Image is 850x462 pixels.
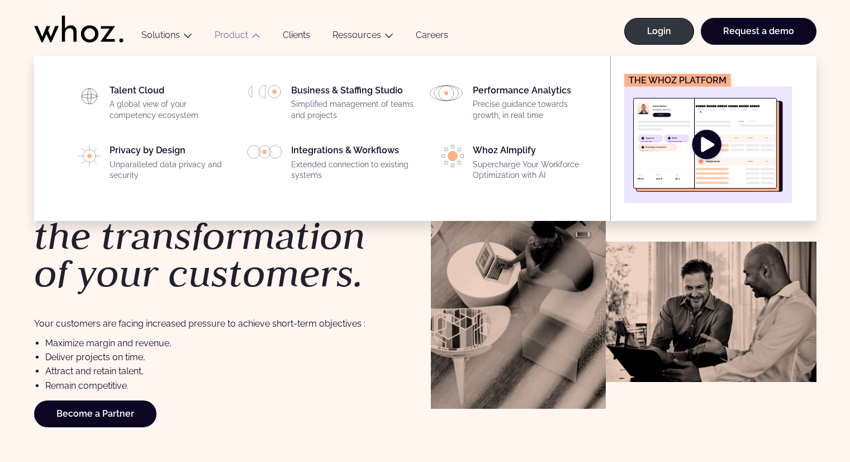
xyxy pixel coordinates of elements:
[473,85,597,125] div: Performance Analytics
[65,145,234,185] a: Privacy by DesignUnparalleled data privacy and security
[291,159,415,181] p: Extended connection to existing systems
[34,400,156,427] a: Become a Partner
[429,85,597,125] a: Performance AnalyticsPrecise guidance towards growth, in real time
[110,99,234,121] p: A global view of your competency ecosystem
[34,317,381,331] p: Your customers are facing increased pressure to achieve short-term objectives :
[291,99,415,121] p: Simplified management of teams and projects
[624,18,694,45] a: Login
[247,85,415,125] a: Business & Staffing StudioSimplified management of teams and projects
[321,30,405,45] button: Ressources
[110,159,234,181] p: Unparalleled data privacy and security
[110,145,234,185] div: Privacy by Design
[45,364,420,378] li: Attract and retain talent,
[215,30,248,40] a: Product
[34,183,420,293] h1: Let us be actors of
[45,379,420,393] li: Remain competitive.
[272,30,321,45] a: Clients
[291,85,415,125] div: Business & Staffing Studio
[473,159,597,181] p: Supercharge Your Workforce Optimization with AI
[333,30,381,40] a: Ressources
[291,145,415,185] div: Integrations & Workflows
[701,18,816,45] a: Request a demo
[429,145,597,185] a: Whoz AImplifySupercharge Your Workforce Optimization with AI
[247,85,282,98] img: HP_PICTO_GESTION-PORTEFEUILLE-PROJETS.svg
[624,74,731,87] figcaption: The Whoz platform
[78,145,100,167] img: PICTO_CONFIANCE_NUMERIQUE.svg
[405,30,459,45] a: Careers
[65,85,234,125] a: Talent CloudA global view of your competency ecosystem
[247,145,282,159] img: PICTO_INTEGRATION.svg
[45,350,420,364] li: Deliver projects on time,
[247,145,415,185] a: Integrations & WorkflowsExtended connection to existing systems
[130,30,203,45] button: Solutions
[34,211,365,298] em: the transformation of your customers.
[473,99,597,121] p: Precise guidance towards growth, in real time
[110,85,234,125] div: Talent Cloud
[624,74,792,203] a: The Whoz platform
[473,145,597,185] div: Whoz AImplify
[441,145,464,167] img: PICTO_ECLAIRER-1-e1756198033837.png
[203,30,272,45] button: Product
[429,85,464,101] img: HP_PICTO_ANALYSE_DE_PERFORMANCES.svg
[45,336,420,350] li: Maximize margin and revenue,
[78,85,101,107] img: HP_PICTO_CARTOGRAPHIE-1.svg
